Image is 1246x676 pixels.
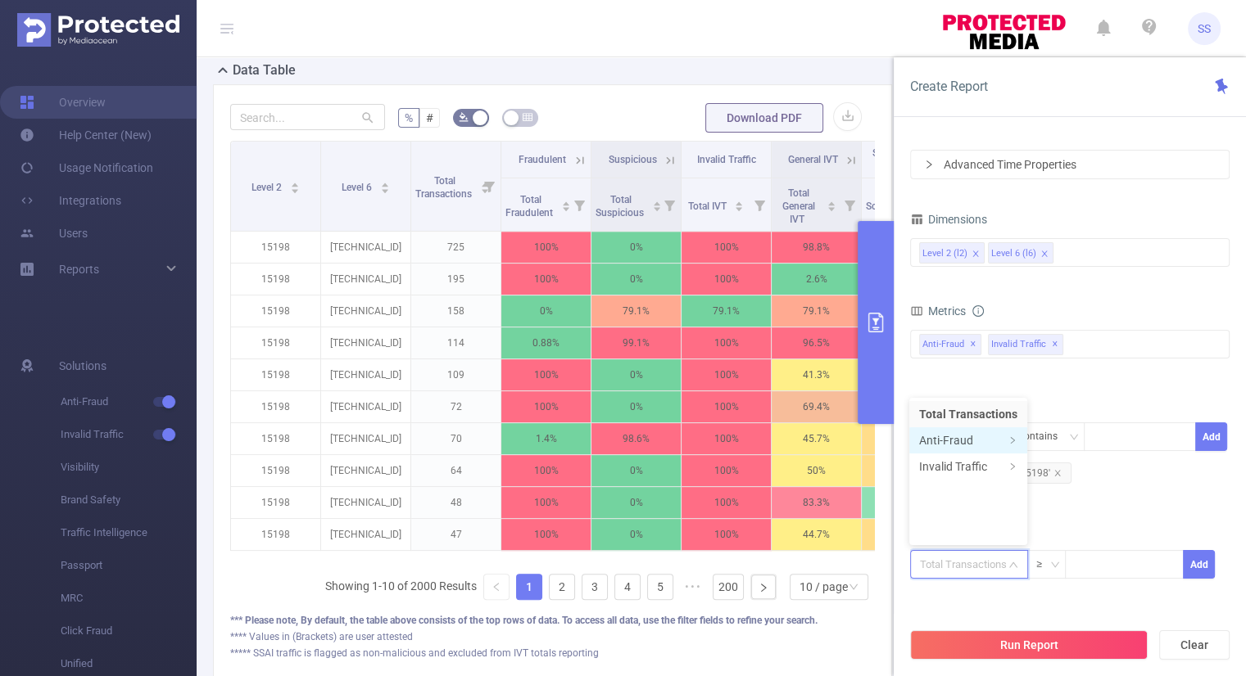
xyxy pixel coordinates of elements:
[230,104,385,130] input: Search...
[549,574,575,600] li: 2
[682,423,771,454] p: 100%
[501,359,591,390] p: 100%
[231,487,320,518] p: 15198
[680,574,706,600] li: Next 5 Pages
[705,103,823,133] button: Download PDF
[231,455,320,486] p: 15198
[748,178,771,231] i: Filter menu
[505,194,555,219] span: Total Fraudulent
[231,519,320,550] p: 15198
[591,264,681,295] p: 0%
[233,61,296,80] h2: Data Table
[251,182,284,193] span: Level 2
[682,327,771,358] p: 100%
[415,175,474,200] span: Total Transactions
[924,160,934,169] i: icon: right
[591,519,681,550] p: 0%
[550,575,574,599] a: 2
[426,111,433,124] span: #
[290,180,299,185] i: icon: caret-up
[561,199,571,209] div: Sort
[61,451,197,484] span: Visibility
[772,487,861,518] p: 83.3%
[1195,422,1227,451] button: Add
[20,184,121,217] a: Integrations
[652,205,661,210] i: icon: caret-down
[827,205,836,210] i: icon: caret-down
[972,305,984,317] i: icon: info-circle
[501,423,591,454] p: 1.4%
[231,327,320,358] p: 15198
[1069,432,1079,444] i: icon: down
[910,213,987,226] span: Dimensions
[561,205,570,210] i: icon: caret-down
[380,180,390,190] div: Sort
[321,487,410,518] p: [TECHNICAL_ID]
[230,613,875,628] div: *** Please note, By default, the table above consists of the top rows of data. To access all data...
[788,154,838,165] span: General IVT
[910,630,1148,660] button: Run Report
[483,574,510,600] li: Previous Page
[614,574,641,600] li: 4
[411,487,501,518] p: 48
[862,487,951,518] p: 16.7%
[230,646,875,660] div: ***** SSAI traffic is flagged as non-malicious and excluded from IVT totals reporting
[411,519,501,550] p: 47
[972,250,980,259] i: icon: close
[501,264,591,295] p: 100%
[501,519,591,550] p: 100%
[59,263,99,276] span: Reports
[682,359,771,390] p: 100%
[20,151,153,184] a: Usage Notification
[478,142,501,231] i: Filter menu
[615,575,640,599] a: 4
[591,391,681,422] p: 0%
[321,327,410,358] p: [TECHNICAL_ID]
[20,86,106,119] a: Overview
[501,232,591,263] p: 100%
[492,582,501,592] i: icon: left
[1036,551,1053,578] div: ≥
[290,187,299,192] i: icon: caret-down
[342,182,374,193] span: Level 6
[827,199,836,204] i: icon: caret-up
[772,232,861,263] p: 98.8%
[862,519,951,550] p: 55.3%
[1008,436,1017,444] i: icon: right
[321,232,410,263] p: [TECHNICAL_ID]
[61,418,197,451] span: Invalid Traffic
[772,455,861,486] p: 50%
[862,423,951,454] p: 54.3%
[1183,550,1215,579] button: Add
[517,575,541,599] a: 1
[688,201,729,212] span: Total IVT
[290,180,300,190] div: Sort
[380,187,389,192] i: icon: caret-down
[61,615,197,647] span: Click Fraud
[231,423,320,454] p: 15198
[61,385,197,418] span: Anti-Fraud
[911,151,1229,178] div: icon: rightAdvanced Time Properties
[321,391,410,422] p: [TECHNICAL_ID]
[20,217,88,250] a: Users
[872,147,932,172] span: Sophisticated IVT
[772,391,861,422] p: 69.4%
[61,516,197,549] span: Traffic Intelligence
[1050,560,1060,571] i: icon: down
[516,574,542,600] li: 1
[411,359,501,390] p: 109
[682,264,771,295] p: 100%
[582,574,608,600] li: 3
[411,327,501,358] p: 114
[17,13,179,47] img: Protected Media
[230,629,875,644] div: **** Values in (Brackets) are user attested
[652,199,661,204] i: icon: caret-up
[321,359,410,390] p: [TECHNICAL_ID]
[582,575,607,599] a: 3
[591,327,681,358] p: 99.1%
[596,194,646,219] span: Total Suspicious
[231,391,320,422] p: 15198
[772,359,861,390] p: 41.3%
[411,232,501,263] p: 725
[714,575,743,599] a: 200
